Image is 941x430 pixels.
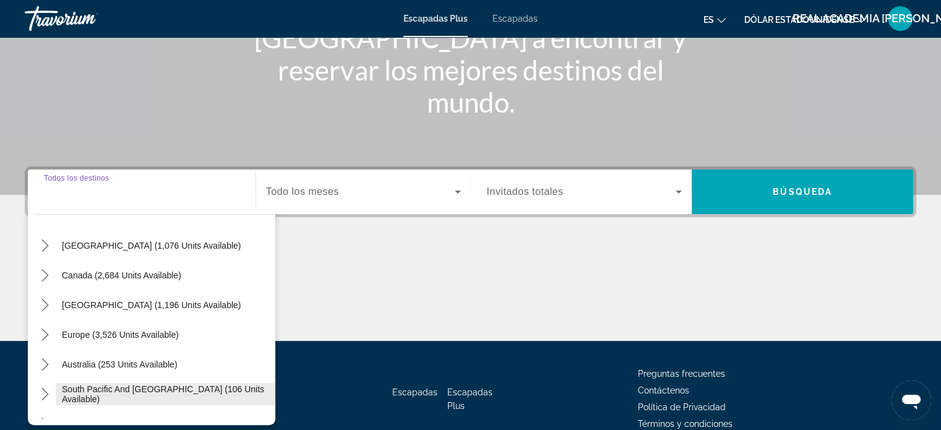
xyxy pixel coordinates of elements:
iframe: Botón para iniciar la ventana de mensajería [892,381,931,420]
div: Widget de búsqueda [28,170,913,214]
a: Política de Privacidad [638,402,726,412]
font: es [703,15,714,25]
span: Australia (253 units available) [62,359,178,369]
a: Preguntas frecuentes [638,369,725,379]
button: Select destination: South Pacific and Oceania (106 units available) [56,383,275,405]
span: Todos los destinos [44,174,109,182]
div: Destination options [28,208,275,425]
button: Toggle Mexico (1,076 units available) submenu [34,235,56,257]
button: Select destination: Canada (2,684 units available) [56,264,187,286]
input: Seleccionar destino [44,185,239,200]
button: Toggle United States (42,440 units available) submenu [34,205,56,227]
a: Escapadas [392,387,437,397]
button: Toggle South Pacific and Oceania (106 units available) submenu [34,384,56,405]
button: Select destination: Australia (253 units available) [56,353,184,376]
span: [GEOGRAPHIC_DATA] (1,196 units available) [62,300,241,310]
a: Términos y condiciones [638,419,733,429]
button: Toggle Europe (3,526 units available) submenu [34,324,56,346]
span: [GEOGRAPHIC_DATA] (1,076 units available) [62,241,241,251]
button: Toggle Australia (253 units available) submenu [34,354,56,376]
button: Cambiar idioma [703,11,726,28]
button: Cambiar moneda [744,11,866,28]
span: Invitados totales [487,186,564,197]
button: Select destination: United States (42,440 units available) [56,205,252,227]
button: Buscar [692,170,913,214]
span: Europe (3,526 units available) [62,330,179,340]
button: Select destination: Europe (3,526 units available) [56,324,185,346]
font: Dólar estadounidense [744,15,854,25]
button: Select destination: Mexico (1,076 units available) [56,234,247,257]
a: Travorium [25,2,148,35]
a: Escapadas [492,14,538,24]
button: Toggle Caribbean & Atlantic Islands (1,196 units available) submenu [34,295,56,316]
button: Select destination: Caribbean & Atlantic Islands (1,196 units available) [56,294,247,316]
a: Contáctenos [638,385,689,395]
a: Escapadas Plus [403,14,468,24]
span: Todo los meses [266,186,339,197]
button: Menú de usuario [884,6,916,32]
span: Canada (2,684 units available) [62,270,181,280]
button: Toggle Canada (2,684 units available) submenu [34,265,56,286]
span: Búsqueda [773,187,832,197]
span: South Pacific and [GEOGRAPHIC_DATA] (106 units available) [62,384,269,404]
h1: [GEOGRAPHIC_DATA] a encontrar y reservar los mejores destinos del mundo. [239,22,703,118]
a: Escapadas Plus [447,387,492,411]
